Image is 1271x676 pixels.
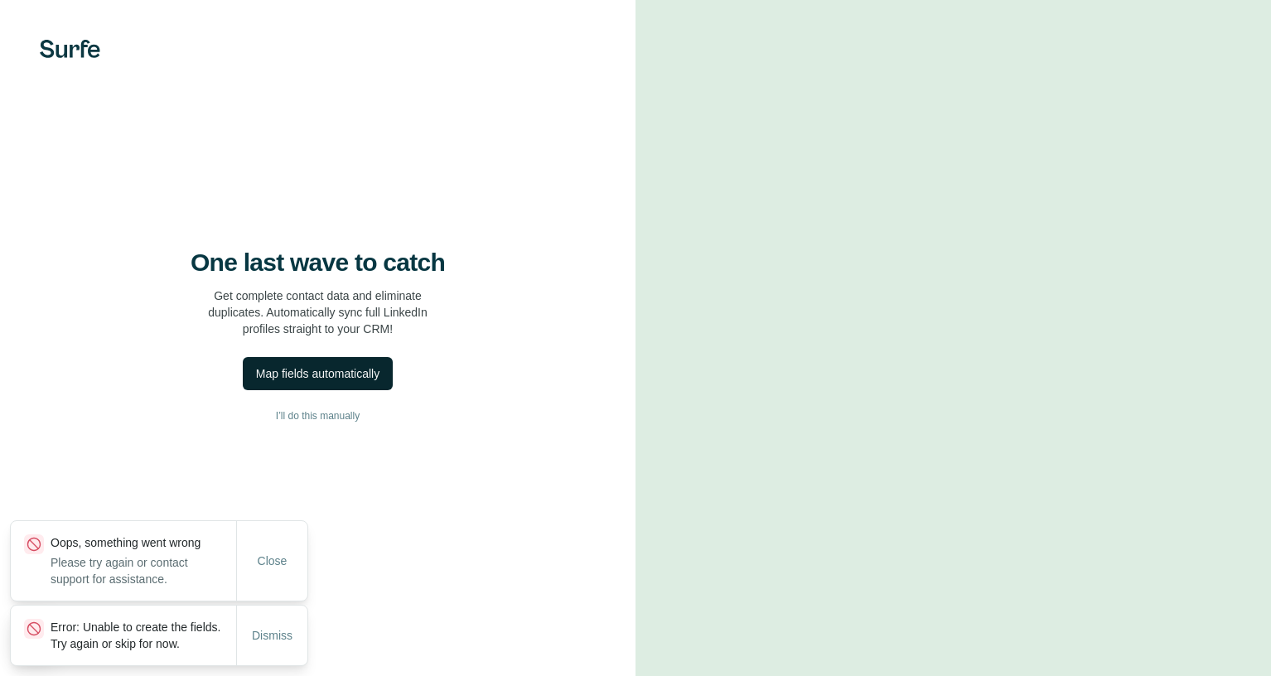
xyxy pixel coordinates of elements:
[276,408,360,423] span: I’ll do this manually
[51,554,236,587] p: Please try again or contact support for assistance.
[191,248,445,278] h4: One last wave to catch
[240,620,304,650] button: Dismiss
[258,553,288,569] span: Close
[243,357,393,390] button: Map fields automatically
[208,287,428,337] p: Get complete contact data and eliminate duplicates. Automatically sync full LinkedIn profiles str...
[252,627,292,644] span: Dismiss
[246,546,299,576] button: Close
[40,40,100,58] img: Surfe's logo
[51,534,236,551] p: Oops, something went wrong
[256,365,379,382] div: Map fields automatically
[51,619,236,652] p: Error: Unable to create the fields. Try again or skip for now.
[33,403,602,428] button: I’ll do this manually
